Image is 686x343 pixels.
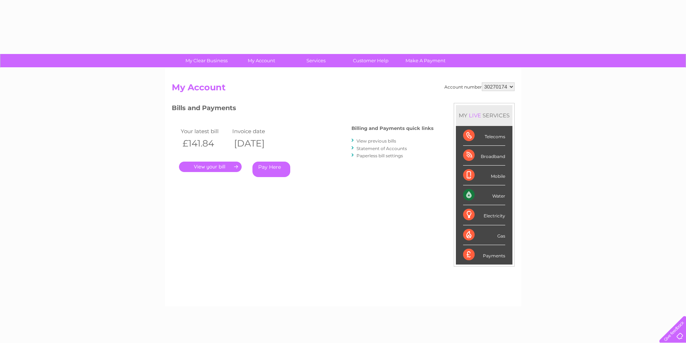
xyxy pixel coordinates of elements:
[179,126,231,136] td: Your latest bill
[252,162,290,177] a: Pay Here
[286,54,346,67] a: Services
[463,245,505,265] div: Payments
[456,105,512,126] div: MY SERVICES
[230,126,282,136] td: Invoice date
[177,54,236,67] a: My Clear Business
[463,225,505,245] div: Gas
[357,138,396,144] a: View previous bills
[463,146,505,166] div: Broadband
[396,54,455,67] a: Make A Payment
[230,136,282,151] th: [DATE]
[179,162,242,172] a: .
[232,54,291,67] a: My Account
[463,185,505,205] div: Water
[467,112,483,119] div: LIVE
[463,126,505,146] div: Telecoms
[179,136,231,151] th: £141.84
[172,103,434,116] h3: Bills and Payments
[463,166,505,185] div: Mobile
[444,82,515,91] div: Account number
[357,153,403,158] a: Paperless bill settings
[357,146,407,151] a: Statement of Accounts
[351,126,434,131] h4: Billing and Payments quick links
[463,205,505,225] div: Electricity
[341,54,400,67] a: Customer Help
[172,82,515,96] h2: My Account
